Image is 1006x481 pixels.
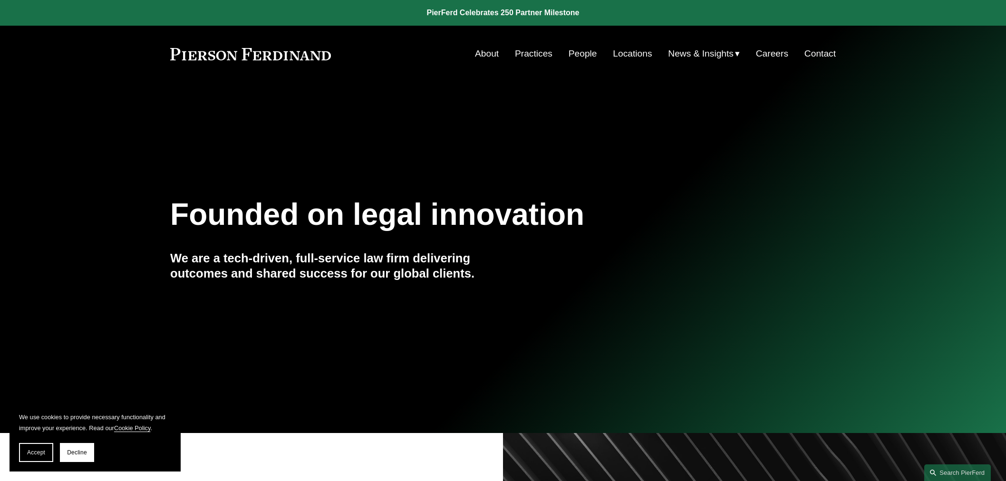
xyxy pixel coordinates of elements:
span: Accept [27,449,45,456]
a: About [475,45,499,63]
a: Search this site [924,464,991,481]
section: Cookie banner [10,402,181,471]
a: Careers [756,45,788,63]
a: Cookie Policy [114,424,151,432]
button: Accept [19,443,53,462]
p: We use cookies to provide necessary functionality and improve your experience. Read our . [19,412,171,433]
span: Decline [67,449,87,456]
a: Contact [804,45,836,63]
a: folder dropdown [668,45,740,63]
a: People [569,45,597,63]
span: News & Insights [668,46,734,62]
a: Locations [613,45,652,63]
h1: Founded on legal innovation [170,197,725,232]
h4: We are a tech-driven, full-service law firm delivering outcomes and shared success for our global... [170,250,503,281]
button: Decline [60,443,94,462]
a: Practices [515,45,552,63]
